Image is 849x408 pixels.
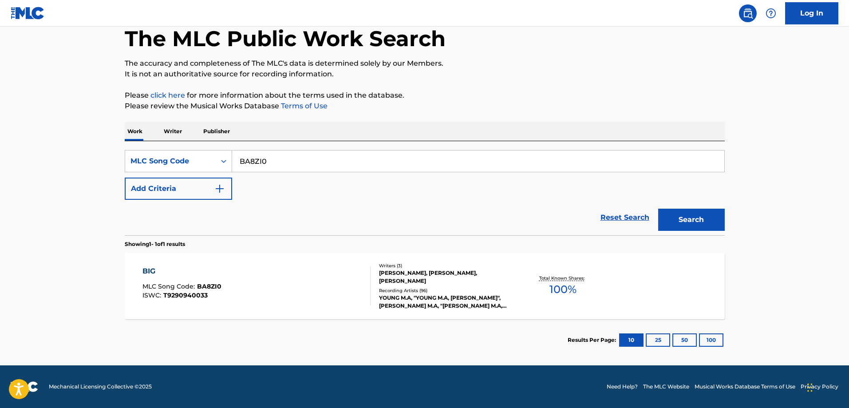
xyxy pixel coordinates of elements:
a: The MLC Website [643,383,689,391]
a: click here [150,91,185,99]
a: Log In [785,2,838,24]
p: Total Known Shares: [539,275,587,281]
button: Add Criteria [125,178,232,200]
p: Work [125,122,145,141]
div: Drag [807,374,813,401]
span: 100 % [549,281,577,297]
form: Search Form [125,150,725,235]
p: Results Per Page: [568,336,618,344]
h1: The MLC Public Work Search [125,25,446,52]
button: 100 [699,333,723,347]
a: Privacy Policy [801,383,838,391]
span: T9290940033 [163,291,208,299]
span: MLC Song Code : [142,282,197,290]
div: YOUNG M.A, "YOUNG M.A, [PERSON_NAME]", [PERSON_NAME] M.A, "[PERSON_NAME] M.A, [PERSON_NAME] [PERS... [379,294,513,310]
span: BA8ZI0 [197,282,221,290]
button: Search [658,209,725,231]
p: It is not an authoritative source for recording information. [125,69,725,79]
div: MLC Song Code [130,156,210,166]
div: [PERSON_NAME], [PERSON_NAME], [PERSON_NAME] [379,269,513,285]
p: Please review the Musical Works Database [125,101,725,111]
img: 9d2ae6d4665cec9f34b9.svg [214,183,225,194]
img: search [742,8,753,19]
img: logo [11,381,38,392]
button: 25 [646,333,670,347]
span: Mechanical Licensing Collective © 2025 [49,383,152,391]
p: Showing 1 - 1 of 1 results [125,240,185,248]
a: BIGMLC Song Code:BA8ZI0ISWC:T9290940033Writers (3)[PERSON_NAME], [PERSON_NAME], [PERSON_NAME]Reco... [125,253,725,319]
p: The accuracy and completeness of The MLC's data is determined solely by our Members. [125,58,725,69]
a: Musical Works Database Terms of Use [695,383,795,391]
div: Writers ( 3 ) [379,262,513,269]
a: Public Search [739,4,757,22]
p: Please for more information about the terms used in the database. [125,90,725,101]
a: Need Help? [607,383,638,391]
span: ISWC : [142,291,163,299]
div: Help [762,4,780,22]
iframe: Chat Widget [805,365,849,408]
a: Terms of Use [279,102,328,110]
img: help [766,8,776,19]
p: Writer [161,122,185,141]
div: Recording Artists ( 96 ) [379,287,513,294]
button: 10 [619,333,644,347]
p: Publisher [201,122,233,141]
a: Reset Search [596,208,654,227]
img: MLC Logo [11,7,45,20]
div: BIG [142,266,221,277]
button: 50 [672,333,697,347]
